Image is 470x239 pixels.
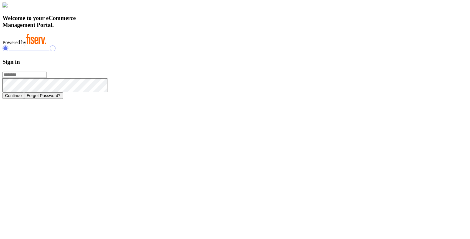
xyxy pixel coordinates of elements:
[2,58,468,65] h3: Sign in
[2,15,468,28] h3: Welcome to your eCommerce Management Portal.
[2,92,24,99] button: Continue
[24,92,63,99] button: Forget Password?
[2,40,26,45] span: Powered by
[2,3,7,8] img: card_Illustration.svg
